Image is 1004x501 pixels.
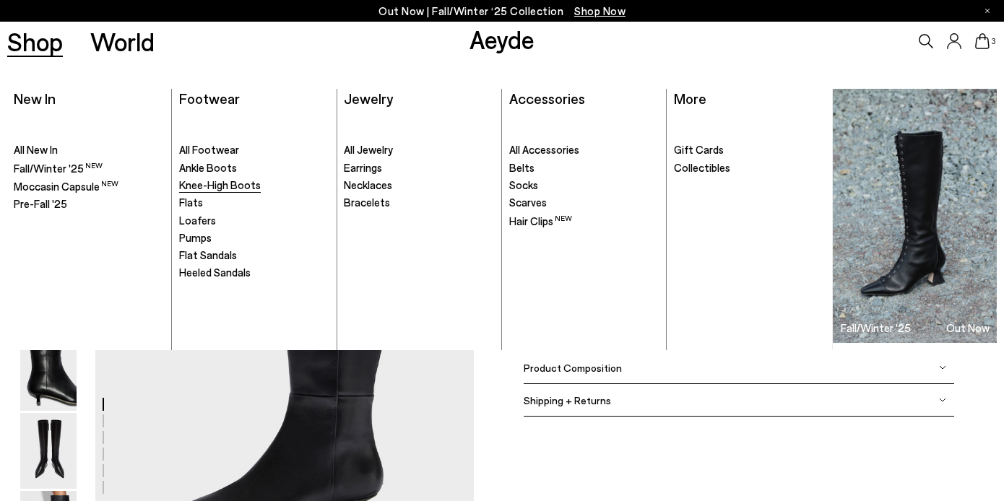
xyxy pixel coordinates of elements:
span: Pumps [179,231,212,244]
h3: Out Now [946,323,990,334]
a: 3 [975,33,990,49]
span: Earrings [344,161,382,174]
a: Aeyde [469,24,535,54]
a: More [674,90,706,107]
a: Belts [509,161,659,175]
a: Knee-High Boots [179,178,329,193]
a: Gift Cards [674,143,825,157]
a: Fall/Winter '25 [14,161,164,176]
img: Sabrina Knee-High Boots - Image 4 [20,335,77,411]
a: All Footwear [179,143,329,157]
span: All Jewelry [344,143,393,156]
a: Scarves [509,196,659,210]
span: Scarves [509,196,547,209]
span: Flats [179,196,203,209]
span: 3 [990,38,997,45]
a: Earrings [344,161,494,175]
span: All Footwear [179,143,239,156]
img: Group_1295_900x.jpg [833,89,997,344]
a: All Jewelry [344,143,494,157]
a: All Accessories [509,143,659,157]
span: Flat Sandals [179,248,237,261]
span: All Accessories [509,143,579,156]
a: All New In [14,143,164,157]
a: Collectibles [674,161,825,175]
a: Moccasin Capsule [14,179,164,194]
span: All New In [14,143,58,156]
span: Navigate to /collections/new-in [574,4,626,17]
span: Product Composition [524,362,622,374]
span: Collectibles [674,161,730,174]
span: Ankle Boots [179,161,237,174]
h3: Fall/Winter '25 [841,323,911,334]
p: Out Now | Fall/Winter ‘25 Collection [378,2,626,20]
span: Gift Cards [674,143,724,156]
a: Necklaces [344,178,494,193]
a: Fall/Winter '25 Out Now [833,89,997,344]
a: Hair Clips [509,214,659,229]
a: Shop [7,29,63,54]
span: Hair Clips [509,214,572,227]
span: Bracelets [344,196,390,209]
img: Sabrina Knee-High Boots - Image 5 [20,413,77,489]
a: Socks [509,178,659,193]
img: svg%3E [939,364,946,371]
a: Ankle Boots [179,161,329,175]
a: Flats [179,196,329,210]
span: Shipping + Returns [524,394,611,406]
span: Fall/Winter '25 [14,162,103,175]
span: Loafers [179,214,216,227]
span: Moccasin Capsule [14,180,118,193]
a: Bracelets [344,196,494,210]
span: Necklaces [344,178,392,191]
a: Footwear [179,90,240,107]
span: Belts [509,161,535,174]
a: Accessories [509,90,585,107]
span: Heeled Sandals [179,266,251,279]
a: Flat Sandals [179,248,329,263]
a: World [90,29,155,54]
img: svg%3E [939,396,946,404]
a: Jewelry [344,90,393,107]
span: Knee-High Boots [179,178,261,191]
a: New In [14,90,56,107]
a: Loafers [179,214,329,228]
a: Pre-Fall '25 [14,197,164,212]
a: Heeled Sandals [179,266,329,280]
span: Socks [509,178,538,191]
span: Pre-Fall '25 [14,197,67,210]
a: Pumps [179,231,329,245]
